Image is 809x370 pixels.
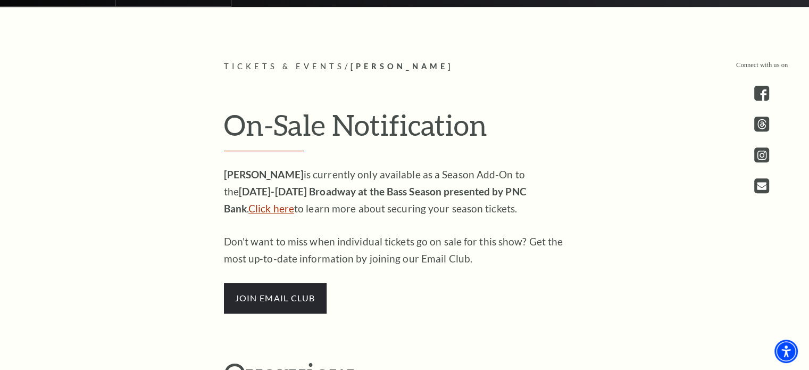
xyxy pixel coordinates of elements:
strong: [PERSON_NAME] [224,168,304,180]
a: Click here to learn more about securing your season tickets [248,202,294,215]
strong: [DATE]-[DATE] Broadway at the Bass Season presented by PNC Bank [224,185,527,215]
p: / [224,60,586,73]
a: join email club [224,291,327,303]
h2: On-Sale Notification [224,108,586,151]
p: is currently only available as a Season Add-On to the . to learn more about securing your season ... [224,166,570,217]
a: facebook - open in a new tab [754,86,769,101]
span: Tickets & Events [224,62,345,71]
a: threads.com - open in a new tab [754,117,769,131]
a: instagram - open in a new tab [754,147,769,162]
p: Connect with us on [736,60,788,70]
div: Accessibility Menu [774,340,798,363]
a: Open this option - open in a new tab [754,178,769,193]
span: [PERSON_NAME] [350,62,453,71]
span: join email club [224,283,327,313]
p: Don't want to miss when individual tickets go on sale for this show? Get the most up-to-date info... [224,233,570,267]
